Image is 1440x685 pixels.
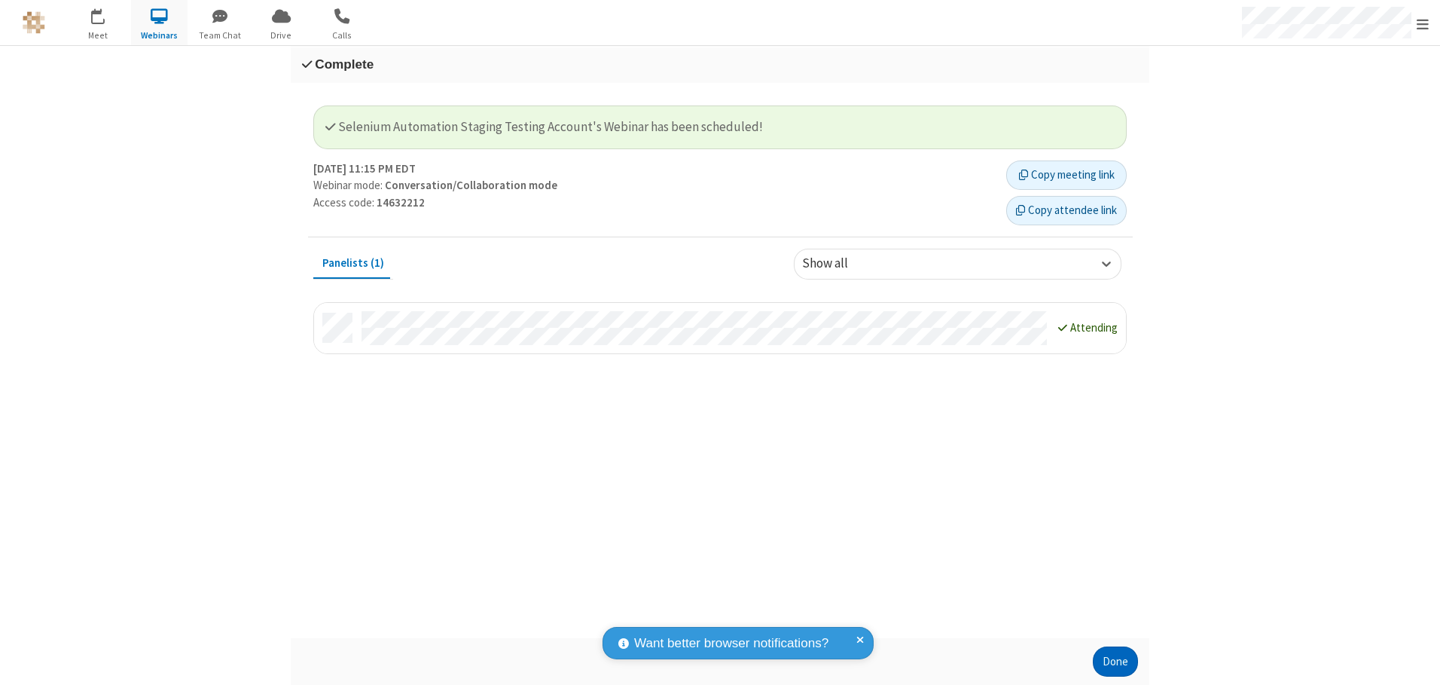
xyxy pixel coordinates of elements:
button: Copy attendee link [1006,196,1127,226]
button: Done [1093,647,1138,677]
p: Access code: [313,194,995,212]
h3: Complete [302,57,1138,72]
span: Drive [253,29,310,42]
span: Webinars [131,29,188,42]
span: Want better browser notifications? [634,634,828,653]
span: Team Chat [192,29,249,42]
strong: 14632212 [377,195,425,209]
span: Selenium Automation Staging Testing Account's Webinar has been scheduled! [325,118,763,135]
span: Meet [70,29,127,42]
strong: Conversation/Collaboration mode [385,178,557,192]
button: Panelists (1) [313,249,393,277]
p: Webinar mode: [313,177,995,194]
strong: [DATE] 11:15 PM EDT [313,161,416,178]
span: Calls [314,29,371,42]
span: Attending [1070,320,1118,335]
div: Show all [802,255,874,274]
div: 5 [102,8,111,20]
img: QA Selenium DO NOT DELETE OR CHANGE [23,11,45,34]
button: Copy meeting link [1006,161,1127,191]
